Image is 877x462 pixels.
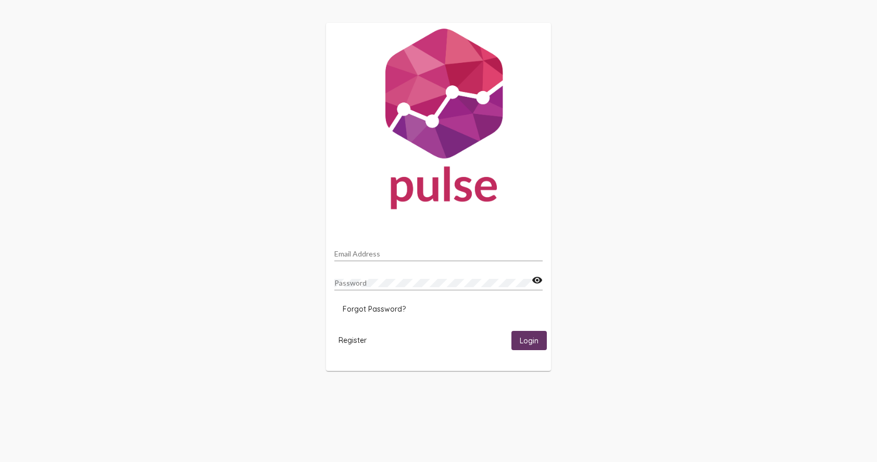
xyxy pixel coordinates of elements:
mat-icon: visibility [532,274,543,287]
button: Register [330,331,375,350]
span: Register [339,336,367,345]
button: Login [511,331,547,350]
button: Forgot Password? [334,300,414,318]
span: Login [520,336,538,345]
span: Forgot Password? [343,304,406,314]
img: Pulse For Good Logo [326,23,551,220]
